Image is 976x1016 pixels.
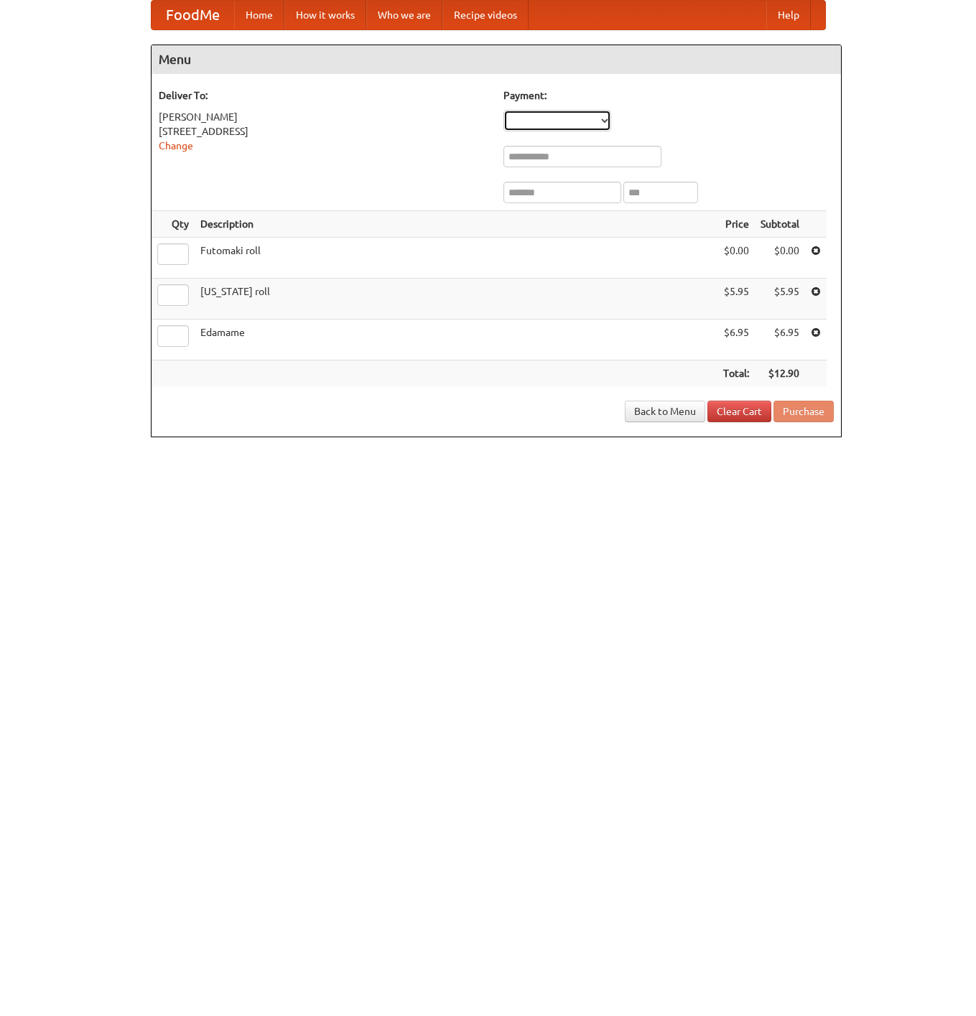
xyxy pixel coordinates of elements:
div: [PERSON_NAME] [159,110,489,124]
td: $0.00 [717,238,755,279]
td: $0.00 [755,238,805,279]
td: [US_STATE] roll [195,279,717,320]
th: $12.90 [755,360,805,387]
a: Recipe videos [442,1,529,29]
th: Description [195,211,717,238]
a: Home [234,1,284,29]
th: Qty [152,211,195,238]
a: Help [766,1,811,29]
button: Purchase [773,401,834,422]
a: Back to Menu [625,401,705,422]
a: How it works [284,1,366,29]
td: $5.95 [717,279,755,320]
div: [STREET_ADDRESS] [159,124,489,139]
h5: Deliver To: [159,88,489,103]
td: Futomaki roll [195,238,717,279]
td: $5.95 [755,279,805,320]
td: Edamame [195,320,717,360]
h4: Menu [152,45,841,74]
th: Total: [717,360,755,387]
td: $6.95 [755,320,805,360]
a: Who we are [366,1,442,29]
a: Clear Cart [707,401,771,422]
th: Subtotal [755,211,805,238]
td: $6.95 [717,320,755,360]
th: Price [717,211,755,238]
h5: Payment: [503,88,834,103]
a: FoodMe [152,1,234,29]
a: Change [159,140,193,152]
